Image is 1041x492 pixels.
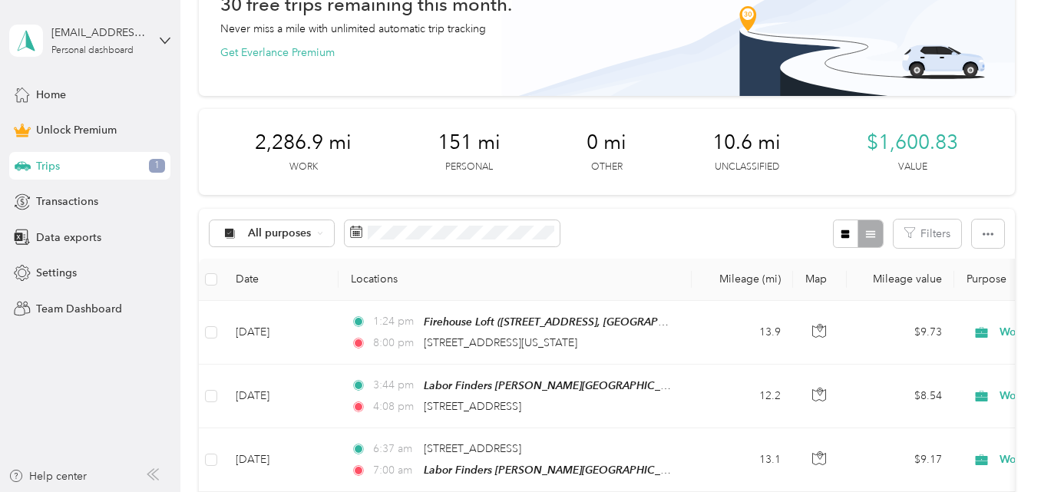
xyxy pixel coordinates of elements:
[373,462,417,479] span: 7:00 am
[223,365,339,428] td: [DATE]
[373,398,417,415] span: 4:08 pm
[248,228,312,239] span: All purposes
[424,400,521,413] span: [STREET_ADDRESS]
[373,313,417,330] span: 1:24 pm
[36,87,66,103] span: Home
[339,259,692,301] th: Locations
[424,464,969,477] span: Labor Finders [PERSON_NAME][GEOGRAPHIC_DATA] ([STREET_ADDRESS], [GEOGRAPHIC_DATA], [US_STATE])
[847,259,954,301] th: Mileage value
[955,406,1041,492] iframe: Everlance-gr Chat Button Frame
[424,379,969,392] span: Labor Finders [PERSON_NAME][GEOGRAPHIC_DATA] ([STREET_ADDRESS], [GEOGRAPHIC_DATA], [US_STATE])
[36,301,122,317] span: Team Dashboard
[715,160,779,174] p: Unclassified
[692,259,793,301] th: Mileage (mi)
[36,122,117,138] span: Unlock Premium
[223,301,339,365] td: [DATE]
[51,46,134,55] div: Personal dashboard
[867,130,958,155] span: $1,600.83
[373,441,417,457] span: 6:37 am
[255,130,352,155] span: 2,286.9 mi
[220,45,335,61] button: Get Everlance Premium
[898,160,927,174] p: Value
[36,229,101,246] span: Data exports
[289,160,318,174] p: Work
[692,428,793,492] td: 13.1
[220,21,486,37] p: Never miss a mile with unlimited automatic trip tracking
[847,428,954,492] td: $9.17
[424,336,577,349] span: [STREET_ADDRESS][US_STATE]
[149,159,165,173] span: 1
[51,25,147,41] div: [EMAIL_ADDRESS][DOMAIN_NAME]
[847,301,954,365] td: $9.73
[424,315,774,329] span: Firehouse Loft ([STREET_ADDRESS], [GEOGRAPHIC_DATA], [US_STATE])
[894,220,961,248] button: Filters
[847,365,954,428] td: $8.54
[373,377,417,394] span: 3:44 pm
[692,301,793,365] td: 13.9
[445,160,493,174] p: Personal
[692,365,793,428] td: 12.2
[438,130,501,155] span: 151 mi
[223,259,339,301] th: Date
[36,158,60,174] span: Trips
[36,265,77,281] span: Settings
[591,160,623,174] p: Other
[223,428,339,492] td: [DATE]
[587,130,626,155] span: 0 mi
[793,259,847,301] th: Map
[8,468,87,484] button: Help center
[712,130,781,155] span: 10.6 mi
[373,335,417,352] span: 8:00 pm
[424,442,521,455] span: [STREET_ADDRESS]
[36,193,98,210] span: Transactions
